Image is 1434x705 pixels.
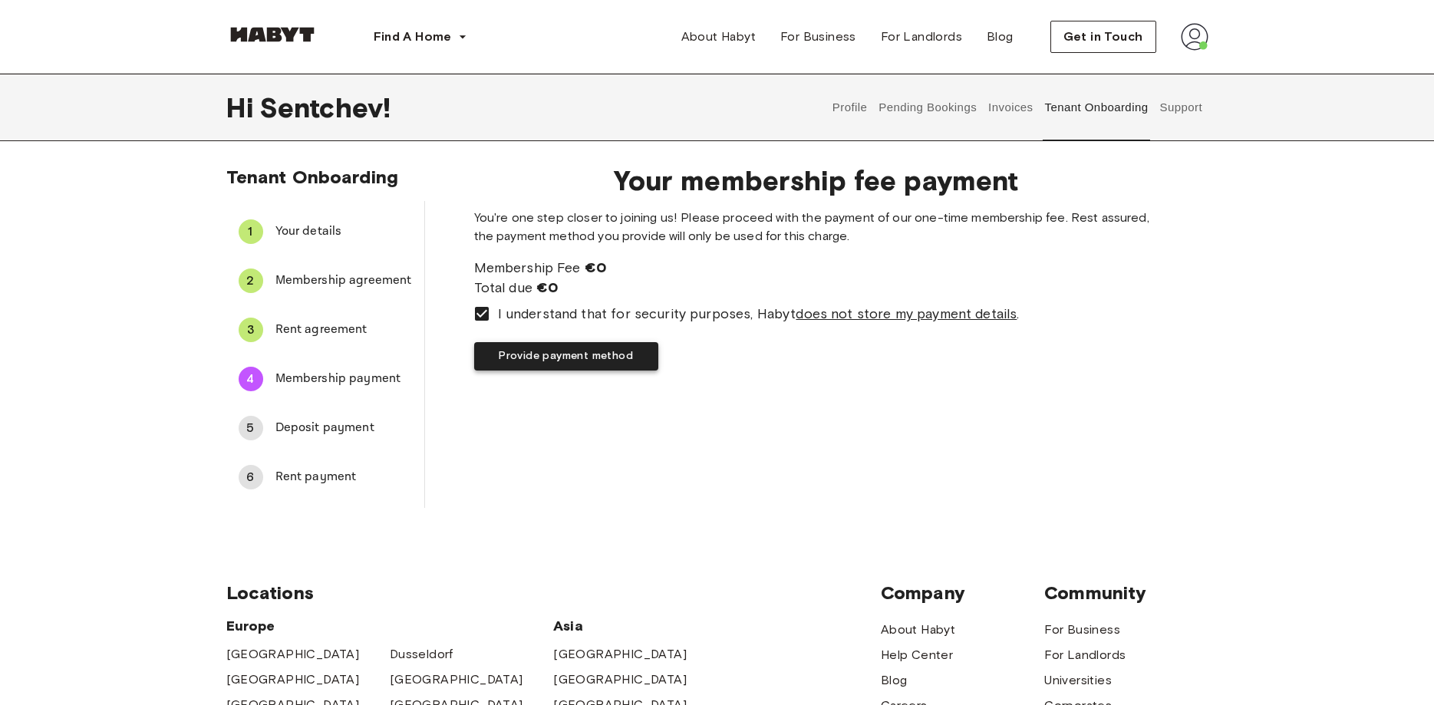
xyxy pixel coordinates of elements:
button: Find A Home [361,21,480,52]
a: Universities [1044,671,1112,690]
a: For Landlords [1044,646,1126,664]
span: Blog [987,28,1014,46]
button: Get in Touch [1050,21,1156,53]
img: avatar [1181,23,1208,51]
span: Asia [553,617,717,635]
button: Profile [830,74,869,141]
a: [GEOGRAPHIC_DATA] [553,670,687,689]
span: Rent payment [275,468,412,486]
a: Blog [881,671,908,690]
span: Total due [474,279,537,296]
span: Europe [226,617,554,635]
div: 4Membership payment [226,361,424,397]
div: 1 [239,219,263,244]
span: €0 [536,279,558,296]
div: 3 [239,318,263,342]
div: 1Your details [226,213,424,250]
div: 6 [239,465,263,489]
span: Membership payment [275,370,412,388]
a: [GEOGRAPHIC_DATA] [553,645,687,664]
span: Your membership fee payment [474,164,1159,196]
span: Rent agreement [275,321,412,339]
span: Deposit payment [275,419,412,437]
div: 4 [239,367,263,391]
img: Habyt [226,27,318,42]
div: 5 [239,416,263,440]
a: [GEOGRAPHIC_DATA] [390,670,523,689]
button: Tenant Onboarding [1043,74,1150,141]
div: 2Membership agreement [226,262,424,299]
button: Provide payment method [474,342,658,371]
span: Hi [226,91,259,124]
span: Sentchev ! [259,91,391,124]
a: About Habyt [669,21,768,52]
div: 5Deposit payment [226,410,424,446]
span: Get in Touch [1063,28,1143,46]
span: Membership agreement [275,272,412,290]
span: Your details [275,222,412,241]
button: Invoices [987,74,1035,141]
a: Help Center [881,646,953,664]
span: You're one step closer to joining us! Please proceed with the payment of our one-time membership ... [474,209,1159,245]
div: 6Rent payment [226,459,424,496]
span: About Habyt [681,28,756,46]
a: [GEOGRAPHIC_DATA] [226,670,360,689]
button: Pending Bookings [877,74,979,141]
u: does not store my payment details [796,305,1017,322]
span: Company [881,581,1044,605]
span: Find A Home [374,28,452,46]
span: Membership Fee [474,259,585,276]
span: €0 [585,259,606,276]
span: For Landlords [881,28,962,46]
span: Community [1044,581,1208,605]
a: For Business [1044,621,1120,639]
div: user profile tabs [826,74,1208,141]
span: For Business [780,28,856,46]
a: For Landlords [869,21,974,52]
a: [GEOGRAPHIC_DATA] [226,645,360,664]
a: Dusseldorf [390,645,453,664]
div: 2 [239,268,263,293]
a: About Habyt [881,621,955,639]
button: Support [1158,74,1205,141]
span: Locations [226,581,881,605]
a: For Business [768,21,869,52]
div: 3Rent agreement [226,311,424,348]
span: Tenant Onboarding [226,166,399,188]
a: Blog [974,21,1026,52]
span: I understand that for security purposes, Habyt . [498,304,1020,324]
